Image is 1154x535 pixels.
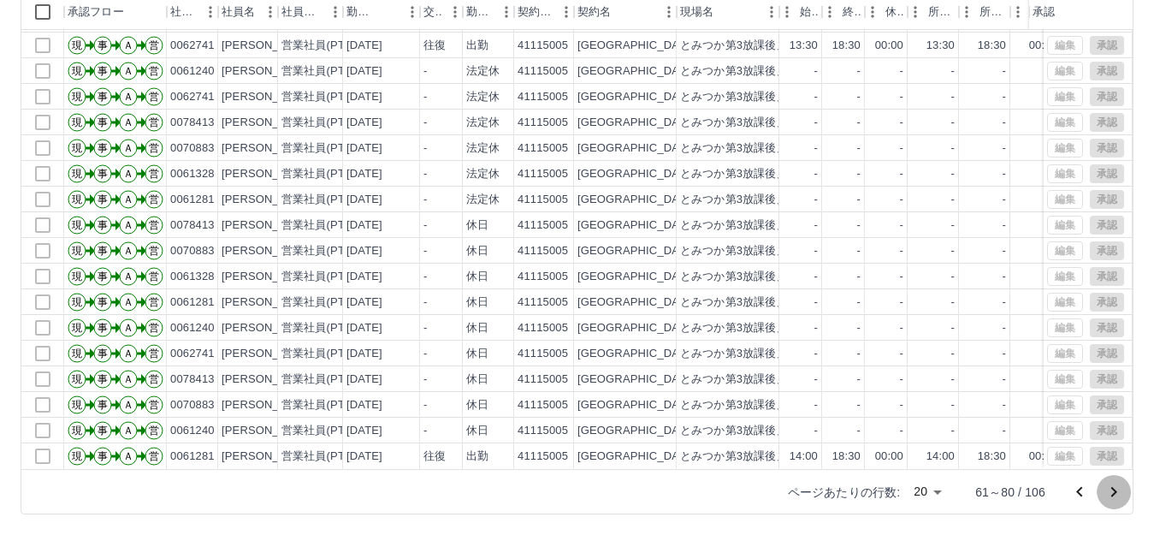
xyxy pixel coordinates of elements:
[577,115,695,131] div: [GEOGRAPHIC_DATA]
[98,39,108,51] text: 事
[170,397,215,413] div: 0070883
[1003,63,1006,80] div: -
[857,294,861,311] div: -
[1097,475,1131,509] button: 次のページへ
[680,346,810,362] div: とみつか第3放課後児童会
[170,372,215,388] div: 0078413
[170,294,215,311] div: 0061281
[98,270,108,282] text: 事
[222,372,315,388] div: [PERSON_NAME]
[346,140,382,157] div: [DATE]
[281,372,371,388] div: 営業社員(PT契約)
[1003,115,1006,131] div: -
[423,372,427,388] div: -
[951,294,955,311] div: -
[1003,192,1006,208] div: -
[1003,372,1006,388] div: -
[1029,38,1057,54] div: 00:00
[951,372,955,388] div: -
[346,372,382,388] div: [DATE]
[1062,475,1097,509] button: 前のページへ
[900,192,903,208] div: -
[900,140,903,157] div: -
[222,63,315,80] div: [PERSON_NAME]
[170,346,215,362] div: 0062741
[680,372,810,388] div: とみつか第3放課後児童会
[98,142,108,154] text: 事
[423,243,427,259] div: -
[577,346,695,362] div: [GEOGRAPHIC_DATA]
[98,348,108,360] text: 事
[577,89,695,105] div: [GEOGRAPHIC_DATA]
[149,142,159,154] text: 営
[1003,243,1006,259] div: -
[577,166,695,182] div: [GEOGRAPHIC_DATA]
[170,63,215,80] div: 0061240
[123,168,133,180] text: Ａ
[1003,320,1006,336] div: -
[98,245,108,257] text: 事
[518,89,568,105] div: 41115005
[281,346,371,362] div: 営業社員(PT契約)
[466,38,488,54] div: 出勤
[518,217,568,234] div: 41115005
[423,217,427,234] div: -
[466,217,488,234] div: 休日
[951,140,955,157] div: -
[814,269,818,285] div: -
[72,116,82,128] text: 現
[518,372,568,388] div: 41115005
[577,63,695,80] div: [GEOGRAPHIC_DATA]
[346,38,382,54] div: [DATE]
[123,270,133,282] text: Ａ
[680,243,810,259] div: とみつか第3放課後児童会
[577,372,695,388] div: [GEOGRAPHIC_DATA]
[170,140,215,157] div: 0070883
[281,166,371,182] div: 営業社員(PT契約)
[222,243,315,259] div: [PERSON_NAME]
[72,219,82,231] text: 現
[518,115,568,131] div: 41115005
[951,269,955,285] div: -
[170,320,215,336] div: 0061240
[900,166,903,182] div: -
[518,38,568,54] div: 41115005
[900,346,903,362] div: -
[72,65,82,77] text: 現
[98,65,108,77] text: 事
[518,63,568,80] div: 41115005
[98,373,108,385] text: 事
[423,38,446,54] div: 往復
[832,38,861,54] div: 18:30
[857,346,861,362] div: -
[1003,294,1006,311] div: -
[281,115,371,131] div: 営業社員(PT契約)
[281,192,371,208] div: 営業社員(PT契約)
[72,39,82,51] text: 現
[72,245,82,257] text: 現
[222,115,315,131] div: [PERSON_NAME]
[346,243,382,259] div: [DATE]
[423,294,427,311] div: -
[577,140,695,157] div: [GEOGRAPHIC_DATA]
[423,63,427,80] div: -
[814,372,818,388] div: -
[72,270,82,282] text: 現
[72,322,82,334] text: 現
[518,320,568,336] div: 41115005
[98,219,108,231] text: 事
[951,166,955,182] div: -
[790,38,818,54] div: 13:30
[900,217,903,234] div: -
[900,89,903,105] div: -
[123,65,133,77] text: Ａ
[951,89,955,105] div: -
[123,39,133,51] text: Ａ
[222,192,315,208] div: [PERSON_NAME]
[149,65,159,77] text: 営
[170,192,215,208] div: 0061281
[222,294,315,311] div: [PERSON_NAME]
[281,38,371,54] div: 営業社員(PT契約)
[680,38,810,54] div: とみつか第3放課後児童会
[857,320,861,336] div: -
